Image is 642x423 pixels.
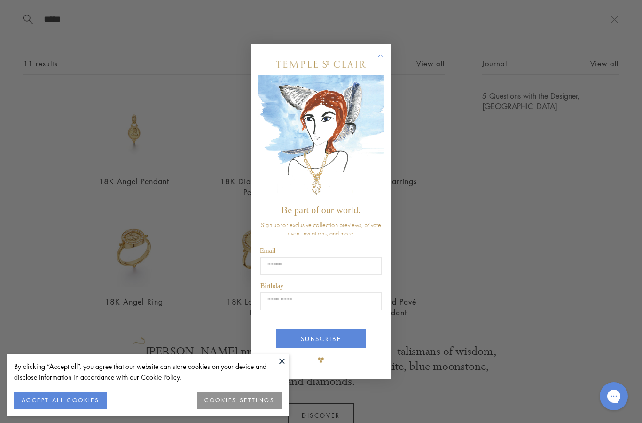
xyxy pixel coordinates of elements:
span: Sign up for exclusive collection previews, private event invitations, and more. [261,220,381,237]
button: COOKIES SETTINGS [197,392,282,409]
span: Birthday [260,282,283,290]
button: SUBSCRIBE [276,329,366,348]
span: Be part of our world. [282,205,360,215]
input: Email [260,257,382,275]
div: By clicking “Accept all”, you agree that our website can store cookies on your device and disclos... [14,361,282,383]
button: ACCEPT ALL COOKIES [14,392,107,409]
img: Temple St. Clair [276,61,366,68]
iframe: Gorgias live chat messenger [595,379,633,414]
img: c4a9eb12-d91a-4d4a-8ee0-386386f4f338.jpeg [258,75,384,200]
button: Close dialog [379,54,391,65]
img: TSC [312,351,330,369]
span: Email [260,247,275,254]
